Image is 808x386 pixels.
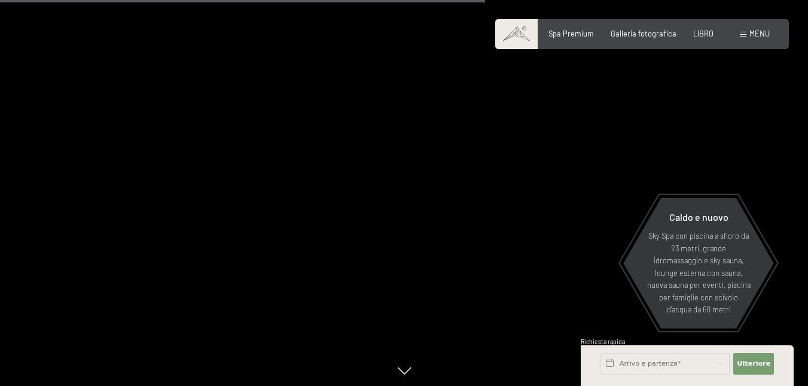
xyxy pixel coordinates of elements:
button: Ulteriore [733,353,774,375]
a: Caldo e nuovo Sky Spa con piscina a sfioro da 23 metri, grande idromassaggio e sky sauna, lounge ... [623,197,775,329]
a: LIBRO [693,29,714,38]
a: Spa Premium [548,29,594,38]
font: Sky Spa con piscina a sfioro da 23 metri, grande idromassaggio e sky sauna, lounge esterna con sa... [647,231,751,314]
font: Caldo e nuovo [669,211,728,223]
font: menu [749,29,770,38]
a: Galleria fotografica [611,29,676,38]
font: Ulteriore [737,360,770,367]
font: Richiesta rapida [581,338,625,345]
